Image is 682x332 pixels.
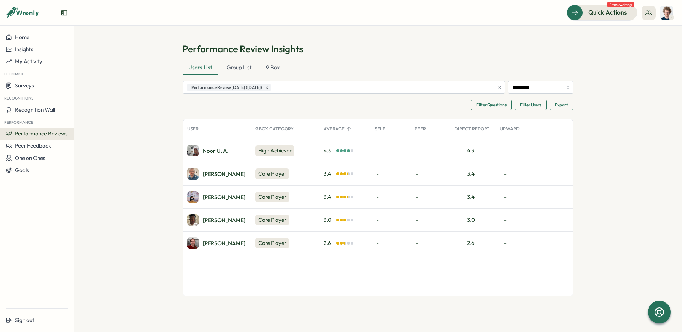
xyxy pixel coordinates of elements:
span: Filter Users [520,100,541,110]
div: Upward [496,122,535,136]
h1: Performance Review Insights [183,43,573,55]
span: 3.4 [324,193,335,201]
span: 1 task waiting [607,2,634,7]
span: One on Ones [15,155,45,161]
div: 3.0 [467,216,475,224]
span: Home [15,34,29,41]
div: Core Player [255,192,289,202]
div: - [410,232,450,255]
span: Performance Review [DATE] ([DATE]) [191,84,262,91]
div: User [183,122,251,136]
div: - [496,232,535,255]
img: Noor ul ain [187,145,199,156]
div: Average [319,122,370,136]
div: 3.4 [467,193,475,201]
div: - [410,162,450,185]
div: - [370,209,410,231]
span: Surveys [15,82,34,89]
div: - [370,232,410,255]
span: Sign out [15,317,34,323]
span: Performance Reviews [15,130,68,137]
div: Core Player [255,238,289,248]
div: [PERSON_NAME] [203,241,245,246]
div: Users List [183,61,218,75]
div: Group List [221,61,258,75]
span: 4.3 [324,147,335,155]
div: - [370,139,410,162]
a: Larry Sule-Balogun[PERSON_NAME] [187,214,245,226]
span: Filter Questions [476,100,507,110]
span: 2.6 [324,239,335,247]
div: - [370,186,410,208]
span: Insights [15,46,33,53]
span: Recognition Wall [15,106,55,113]
div: - [410,209,450,231]
a: Leanne Zammit[PERSON_NAME] [187,191,245,203]
img: Joe Barber [660,6,673,20]
button: Quick Actions [567,5,637,20]
div: - [496,139,535,162]
div: 4.3 [467,147,474,155]
button: Filter Users [515,100,547,110]
a: Noor ul ainNoor u. a. [187,145,228,156]
div: 2.6 [467,239,475,247]
div: [PERSON_NAME] [203,171,245,177]
div: - [410,139,450,162]
button: Export [550,100,573,110]
span: My Activity [15,58,42,65]
span: Goals [15,167,29,173]
img: Naomi Gotts [187,237,199,249]
div: - [410,186,450,208]
button: Filter Questions [471,100,512,110]
div: - [496,209,535,231]
div: Noor u. a. [203,148,228,154]
div: Core Player [255,215,289,225]
img: Tristan Bailey [187,168,199,180]
div: 3.4 [467,170,475,178]
div: Peer [410,122,450,136]
span: 3.0 [324,216,335,224]
a: Naomi Gotts[PERSON_NAME] [187,237,245,249]
div: Core Player [255,168,289,179]
div: [PERSON_NAME] [203,218,245,223]
button: Expand sidebar [61,9,68,16]
span: Peer Feedback [15,142,51,149]
span: Quick Actions [588,8,627,17]
div: Self [370,122,410,136]
div: Direct Report [450,122,496,136]
div: - [370,162,410,185]
div: High Achiever [255,145,294,156]
span: Export [555,100,568,110]
div: - [496,162,535,185]
div: 9 Box Category [251,122,319,136]
img: Leanne Zammit [187,191,199,203]
div: [PERSON_NAME] [203,194,245,200]
a: Tristan Bailey[PERSON_NAME] [187,168,245,180]
span: 3.4 [324,170,335,178]
div: 9 Box [260,61,286,75]
img: Larry Sule-Balogun [187,214,199,226]
div: - [496,186,535,208]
